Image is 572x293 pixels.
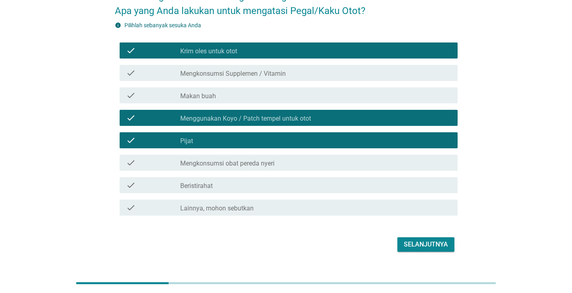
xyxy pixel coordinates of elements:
div: Selanjutnya [404,240,448,249]
label: Mengkonsumsi Supplemen / Vitamin [180,70,286,78]
label: Pilihlah sebanyak sesuka Anda [124,22,201,28]
i: check [126,91,136,100]
i: check [126,46,136,55]
i: check [126,180,136,190]
i: check [126,158,136,168]
i: check [126,203,136,212]
label: Beristirahat [180,182,213,190]
i: info [115,22,121,28]
label: Krim oles untuk otot [180,47,237,55]
label: Makan buah [180,92,216,100]
button: Selanjutnya [397,237,454,252]
i: check [126,113,136,123]
i: check [126,68,136,78]
label: Lainnya, mohon sebutkan [180,204,254,212]
label: Menggunakan Koyo / Patch tempel untuk otot [180,115,311,123]
i: check [126,135,136,145]
label: Pijat [180,137,193,145]
label: Mengkonsumsi obat pereda nyeri [180,160,275,168]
